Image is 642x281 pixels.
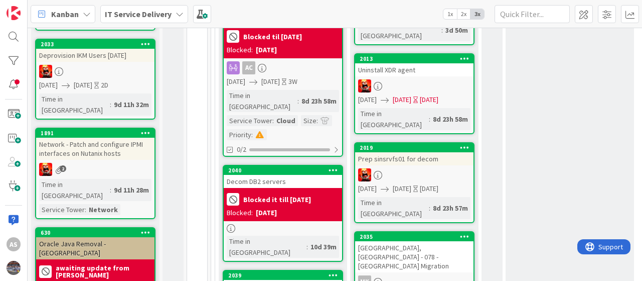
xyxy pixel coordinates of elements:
[430,203,470,214] div: 8d 23h 57m
[256,45,277,55] div: [DATE]
[224,175,342,188] div: Decom DB2 servers
[36,129,154,160] div: 1891Network - Patch and configure IPMI interfaces on Nutanix hosts
[36,163,154,176] div: VN
[36,65,154,78] div: VN
[393,95,411,105] span: [DATE]
[355,79,473,92] div: VN
[74,80,92,90] span: [DATE]
[36,129,154,138] div: 1891
[272,115,274,126] span: :
[358,108,429,130] div: Time in [GEOGRAPHIC_DATA]
[36,237,154,259] div: Oracle Java Removal - [GEOGRAPHIC_DATA]
[470,9,484,19] span: 3x
[243,196,311,203] b: Blocked it till [DATE]
[51,8,79,20] span: Kanban
[227,45,253,55] div: Blocked:
[227,76,245,87] span: [DATE]
[299,96,339,107] div: 8d 23h 58m
[111,99,151,110] div: 9d 11h 32m
[430,114,470,125] div: 8d 23h 58m
[39,163,52,176] img: VN
[355,143,473,165] div: 2019Prep sinsrvfs01 for decom
[354,53,474,134] a: 2013Uninstall XDR agentVN[DATE][DATE][DATE]Time in [GEOGRAPHIC_DATA]:8d 23h 58m
[297,96,299,107] span: :
[111,184,151,196] div: 9d 11h 28m
[7,6,21,20] img: Visit kanbanzone.com
[39,179,110,201] div: Time in [GEOGRAPHIC_DATA]
[420,95,438,105] div: [DATE]
[261,76,280,87] span: [DATE]
[56,264,151,278] b: awaiting update from [PERSON_NAME]
[358,79,371,92] img: VN
[228,272,342,279] div: 2039
[60,165,66,172] span: 2
[358,19,441,41] div: Time in [GEOGRAPHIC_DATA]
[355,232,473,272] div: 2035[GEOGRAPHIC_DATA], [GEOGRAPHIC_DATA] - 078 - [GEOGRAPHIC_DATA] Migration
[227,90,297,112] div: Time in [GEOGRAPHIC_DATA]
[224,166,342,188] div: 2040Decom DB2 servers
[227,115,272,126] div: Service Tower
[36,228,154,259] div: 630Oracle Java Removal - [GEOGRAPHIC_DATA]
[242,61,255,74] div: AC
[358,95,377,105] span: [DATE]
[7,237,21,251] div: AS
[429,114,430,125] span: :
[36,138,154,160] div: Network - Patch and configure IPMI interfaces on Nutanix hosts
[39,80,58,90] span: [DATE]
[227,208,253,218] div: Blocked:
[495,5,570,23] input: Quick Filter...
[41,130,154,137] div: 1891
[354,142,474,223] a: 2019Prep sinsrvfs01 for decomVN[DATE][DATE][DATE]Time in [GEOGRAPHIC_DATA]:8d 23h 57m
[355,152,473,165] div: Prep sinsrvfs01 for decom
[355,54,473,76] div: 2013Uninstall XDR agent
[228,167,342,174] div: 2040
[39,65,52,78] img: VN
[227,236,306,258] div: Time in [GEOGRAPHIC_DATA]
[227,129,251,140] div: Priority
[101,80,108,90] div: 2D
[86,204,120,215] div: Network
[110,184,111,196] span: :
[355,63,473,76] div: Uninstall XDR agent
[358,183,377,194] span: [DATE]
[301,115,316,126] div: Size
[36,49,154,62] div: Deprovision IKM Users [DATE]
[223,165,343,262] a: 2040Decom DB2 serversBlocked it till [DATE]Blocked:[DATE]Time in [GEOGRAPHIC_DATA]:10d 39m
[420,183,438,194] div: [DATE]
[36,228,154,237] div: 630
[429,203,430,214] span: :
[256,208,277,218] div: [DATE]
[355,143,473,152] div: 2019
[237,144,246,155] span: 0/2
[251,129,253,140] span: :
[288,76,297,87] div: 3W
[443,25,470,36] div: 3d 50m
[41,41,154,48] div: 2033
[36,40,154,62] div: 2033Deprovision IKM Users [DATE]
[358,197,429,219] div: Time in [GEOGRAPHIC_DATA]
[355,241,473,272] div: [GEOGRAPHIC_DATA], [GEOGRAPHIC_DATA] - 078 - [GEOGRAPHIC_DATA] Migration
[35,39,155,120] a: 2033Deprovision IKM Users [DATE]VN[DATE][DATE]2DTime in [GEOGRAPHIC_DATA]:9d 11h 32m
[243,33,302,40] b: Blocked til [DATE]
[316,115,318,126] span: :
[85,204,86,215] span: :
[224,61,342,74] div: AC
[39,204,85,215] div: Service Tower
[358,168,371,181] img: VN
[308,241,339,252] div: 10d 39m
[360,233,473,240] div: 2035
[224,166,342,175] div: 2040
[274,115,298,126] div: Cloud
[355,54,473,63] div: 2013
[457,9,470,19] span: 2x
[355,232,473,241] div: 2035
[306,241,308,252] span: :
[360,144,473,151] div: 2019
[224,271,342,280] div: 2039
[393,183,411,194] span: [DATE]
[41,229,154,236] div: 630
[110,99,111,110] span: :
[360,55,473,62] div: 2013
[39,93,110,116] div: Time in [GEOGRAPHIC_DATA]
[105,9,172,19] b: IT Service Delivery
